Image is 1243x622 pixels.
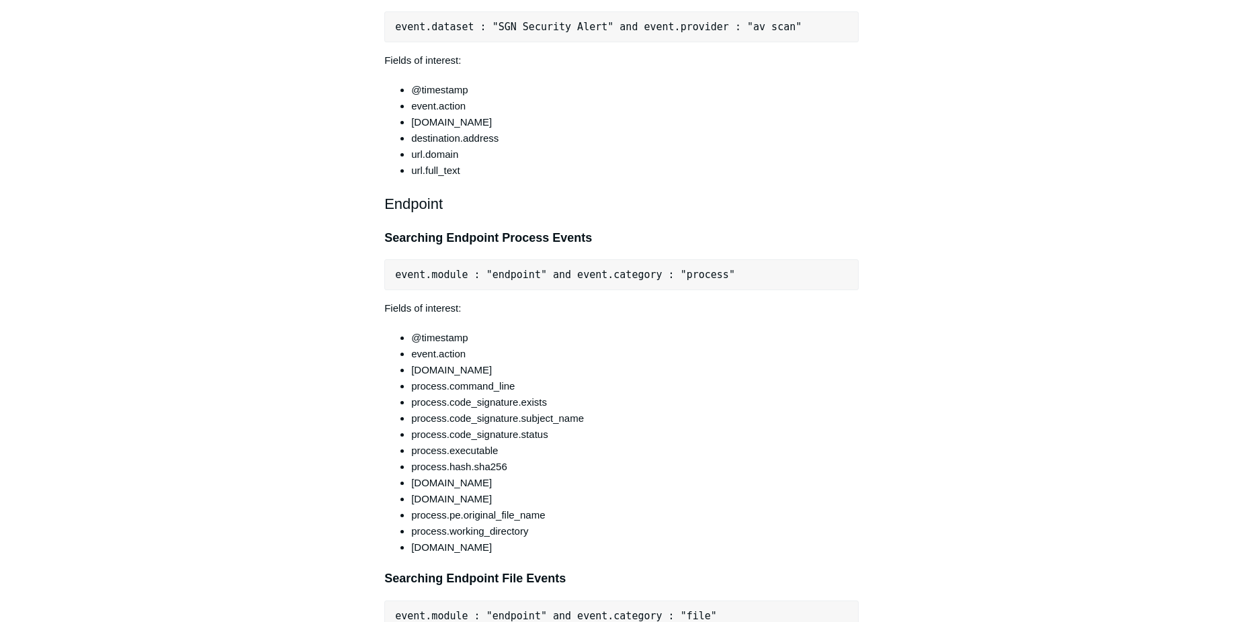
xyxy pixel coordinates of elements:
[411,475,859,491] li: [DOMAIN_NAME]
[384,228,859,248] h3: Searching Endpoint Process Events
[384,569,859,588] h3: Searching Endpoint File Events
[411,114,859,130] li: [DOMAIN_NAME]
[411,443,859,459] li: process.executable
[411,362,859,378] li: [DOMAIN_NAME]
[384,300,859,316] p: Fields of interest:
[411,130,859,146] li: destination.address
[411,427,859,443] li: process.code_signature.status
[384,192,859,216] h2: Endpoint
[411,507,859,523] li: process.pe.original_file_name
[411,378,859,394] li: process.command_line
[411,523,859,539] li: process.working_directory
[411,459,859,475] li: process.hash.sha256
[411,346,859,362] li: event.action
[384,11,859,42] pre: event.dataset : "SGN Security Alert" and event.provider : "av scan"
[411,394,859,410] li: process.code_signature.exists
[384,52,859,69] p: Fields of interest:
[411,410,859,427] li: process.code_signature.subject_name
[411,491,859,507] li: [DOMAIN_NAME]
[411,82,859,98] li: @timestamp
[411,330,859,346] li: @timestamp
[411,146,859,163] li: url.domain
[411,98,859,114] li: event.action
[384,259,859,290] pre: event.module : "endpoint" and event.category : "process"
[411,163,859,179] li: url.full_text
[411,539,859,556] li: [DOMAIN_NAME]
